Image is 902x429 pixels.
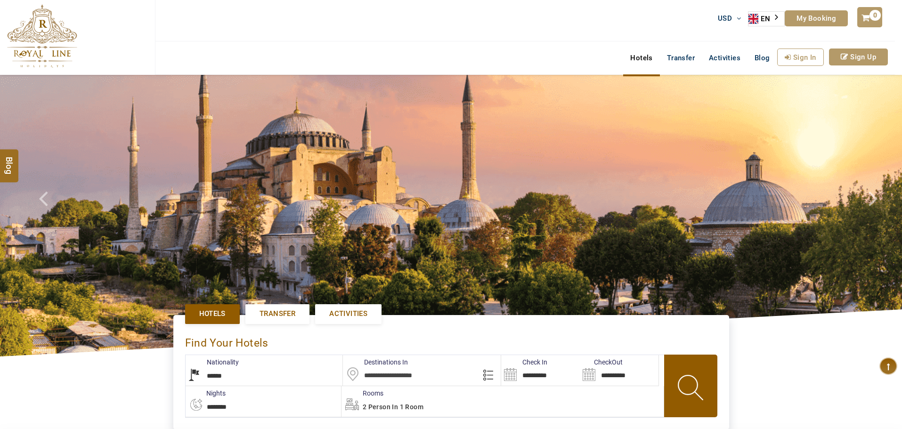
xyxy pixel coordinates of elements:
[755,54,770,62] span: Blog
[186,357,239,367] label: Nationality
[748,49,777,67] a: Blog
[199,309,226,319] span: Hotels
[857,7,882,27] a: 0
[260,309,295,319] span: Transfer
[748,12,784,26] a: EN
[785,10,848,26] a: My Booking
[660,49,702,67] a: Transfer
[501,355,580,386] input: Search
[623,49,659,67] a: Hotels
[363,403,423,411] span: 2 Person in 1 Room
[315,304,382,324] a: Activities
[343,357,408,367] label: Destinations In
[777,49,824,66] a: Sign In
[245,304,309,324] a: Transfer
[869,10,881,21] span: 0
[27,75,72,356] a: Check next prev
[501,357,547,367] label: Check In
[702,49,748,67] a: Activities
[7,4,77,68] img: The Royal Line Holidays
[580,357,623,367] label: CheckOut
[857,75,902,356] a: Check next image
[185,304,240,324] a: Hotels
[329,309,367,319] span: Activities
[718,14,732,23] span: USD
[185,389,226,398] label: nights
[829,49,888,65] a: Sign Up
[3,157,16,165] span: Blog
[748,11,785,26] aside: Language selected: English
[185,327,717,355] div: Find Your Hotels
[341,389,383,398] label: Rooms
[580,355,658,386] input: Search
[748,11,785,26] div: Language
